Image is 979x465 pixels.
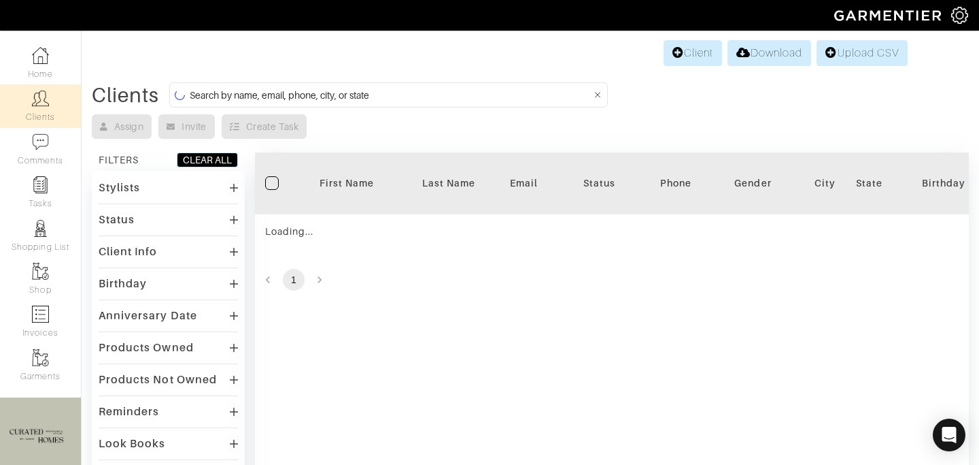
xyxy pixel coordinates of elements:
[408,176,489,190] div: Last Name
[99,341,194,355] div: Products Owned
[660,176,691,190] div: Phone
[92,89,159,102] div: Clients
[32,90,49,107] img: clients-icon-6bae9207a08558b7cb47a8932f037763ab4055f8c8b6bfacd5dc20c3e0201464.png
[398,153,500,214] th: Toggle SortBy
[664,40,722,66] a: Client
[99,181,140,195] div: Stylists
[32,263,49,280] img: garments-icon-b7da505a4dc4fd61783c78ac3ca0ef83fa9d6f193b1c9dc38574b1d14d53ca28.png
[510,176,538,190] div: Email
[296,153,398,214] th: Toggle SortBy
[856,176,882,190] div: State
[99,245,158,259] div: Client Info
[933,419,965,451] div: Open Intercom Messenger
[32,349,49,366] img: garments-icon-b7da505a4dc4fd61783c78ac3ca0ef83fa9d6f193b1c9dc38574b1d14d53ca28.png
[712,176,794,190] div: Gender
[32,47,49,64] img: dashboard-icon-dbcd8f5a0b271acd01030246c82b418ddd0df26cd7fceb0bd07c9910d44c42f6.png
[283,269,305,291] button: page 1
[827,3,951,27] img: garmentier-logo-header-white-b43fb05a5012e4ada735d5af1a66efaba907eab6374d6393d1fbf88cb4ef424d.png
[727,40,811,66] a: Download
[99,153,139,167] div: FILTERS
[99,309,197,323] div: Anniversary Date
[558,176,640,190] div: Status
[99,277,147,291] div: Birthday
[702,153,804,214] th: Toggle SortBy
[183,153,232,167] div: CLEAR ALL
[814,176,836,190] div: City
[190,86,591,103] input: Search by name, email, phone, city, or state
[99,405,159,419] div: Reminders
[32,176,49,193] img: reminder-icon-8004d30b9f0a5d33ae49ab947aed9ed385cf756f9e5892f1edd6e32f2345188e.png
[32,220,49,237] img: stylists-icon-eb353228a002819b7ec25b43dbf5f0378dd9e0616d9560372ff212230b889e62.png
[255,269,969,291] nav: pagination navigation
[548,153,650,214] th: Toggle SortBy
[32,306,49,323] img: orders-icon-0abe47150d42831381b5fb84f609e132dff9fe21cb692f30cb5eec754e2cba89.png
[306,176,388,190] div: First Name
[32,133,49,150] img: comment-icon-a0a6a9ef722e966f86d9cbdc48e553b5cf19dbc54f86b18d962a5391bc8f6eb6.png
[99,437,166,451] div: Look Books
[951,7,968,24] img: gear-icon-white-bd11855cb880d31180b6d7d6211b90ccbf57a29d726f0c71d8c61bd08dd39cc2.png
[99,373,217,387] div: Products Not Owned
[265,225,538,238] div: Loading...
[817,40,908,66] a: Upload CSV
[177,153,238,167] button: CLEAR ALL
[99,213,135,227] div: Status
